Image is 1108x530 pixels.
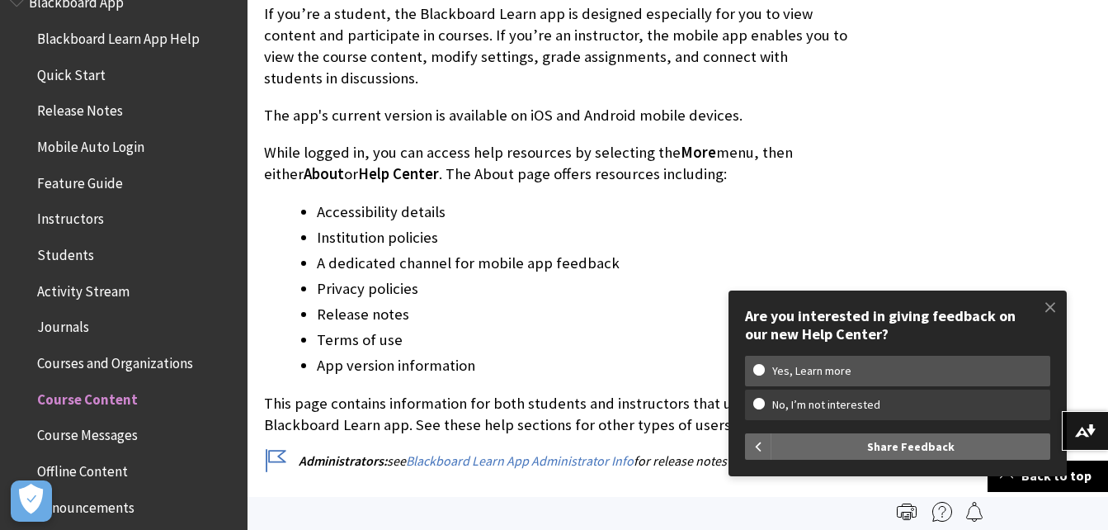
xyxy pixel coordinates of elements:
span: Share Feedback [867,433,955,460]
li: Terms of use [317,329,847,352]
p: see for release notes and known issues [264,452,847,470]
span: Mobile Auto Login [37,133,144,155]
li: Privacy policies [317,277,847,300]
div: Are you interested in giving feedback on our new Help Center? [745,307,1050,343]
span: Administrators: [299,452,387,469]
w-span: Yes, Learn more [753,364,870,378]
li: App version information [317,354,847,377]
span: Blackboard Learn App Help [37,25,200,47]
img: Print [897,502,917,522]
w-span: No, I’m not interested [753,398,899,412]
span: Offline Content [37,457,128,480]
img: Follow this page [964,502,984,522]
button: Share Feedback [771,433,1050,460]
span: Release Notes [37,97,123,120]
span: About [304,164,344,183]
span: Courses and Organizations [37,349,193,371]
button: Open Preferences [11,480,52,522]
img: More help [932,502,952,522]
span: Activity Stream [37,277,130,300]
a: Back to top [988,461,1108,491]
a: Blackboard Learn App Administrator Info [406,452,634,470]
span: Feature Guide [37,169,123,192]
span: Quick Start [37,61,106,83]
li: Institution policies [317,226,847,249]
span: Students [37,241,94,263]
p: The app's current version is available on iOS and Android mobile devices. [264,105,847,126]
span: Instructors [37,206,104,228]
span: Course Content [37,386,138,408]
li: A dedicated channel for mobile app feedback [317,252,847,275]
span: Announcements [37,494,134,516]
span: More [681,143,716,162]
p: While logged in, you can access help resources by selecting the menu, then either or . The About ... [264,142,847,185]
li: Accessibility details [317,201,847,224]
span: Journals [37,314,89,336]
span: Course Messages [37,422,138,444]
span: Help Center [358,164,439,183]
p: This page contains information for both students and instructors that use the Blackboard Learn ap... [264,393,847,436]
p: If you’re a student, the Blackboard Learn app is designed especially for you to view content and ... [264,3,847,90]
li: Release notes [317,303,847,326]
